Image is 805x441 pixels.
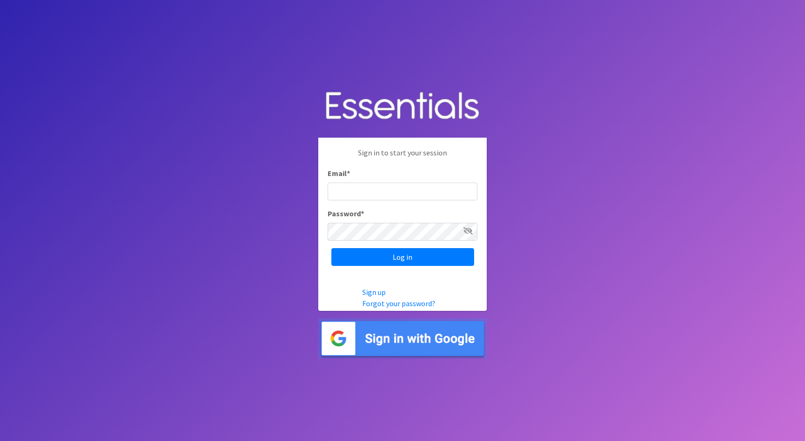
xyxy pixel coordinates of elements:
a: Sign up [362,287,386,297]
label: Email [328,168,350,179]
p: Sign in to start your session [328,147,477,168]
abbr: required [361,209,364,218]
label: Password [328,208,364,219]
input: Log in [331,248,474,266]
img: Sign in with Google [318,318,487,359]
a: Forgot your password? [362,299,435,308]
abbr: required [347,169,350,178]
img: Human Essentials [318,82,487,131]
